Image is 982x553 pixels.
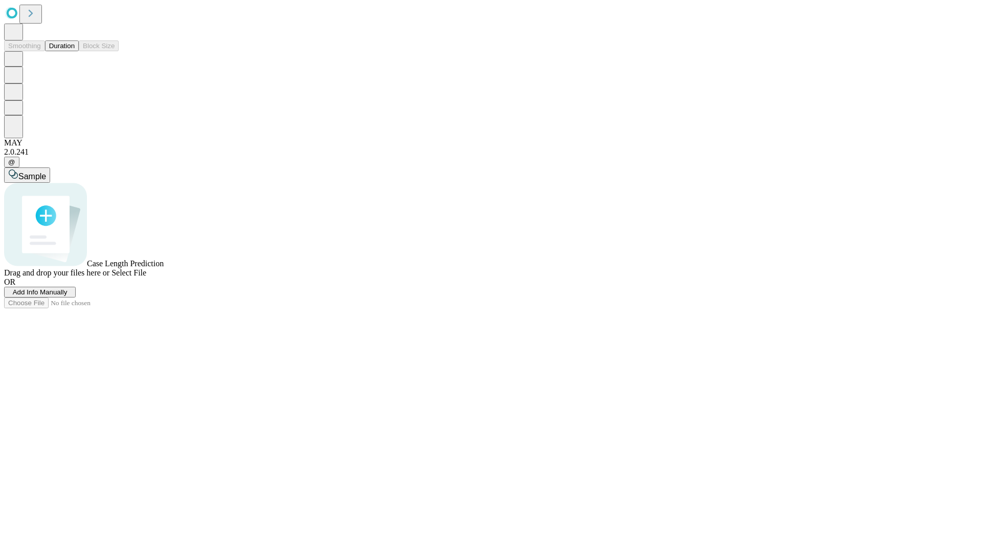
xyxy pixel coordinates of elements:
[111,268,146,277] span: Select File
[4,157,19,167] button: @
[79,40,119,51] button: Block Size
[4,40,45,51] button: Smoothing
[8,158,15,166] span: @
[4,147,978,157] div: 2.0.241
[4,268,109,277] span: Drag and drop your files here or
[4,278,15,286] span: OR
[45,40,79,51] button: Duration
[4,167,50,183] button: Sample
[18,172,46,181] span: Sample
[4,138,978,147] div: MAY
[4,287,76,297] button: Add Info Manually
[87,259,164,268] span: Case Length Prediction
[13,288,68,296] span: Add Info Manually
